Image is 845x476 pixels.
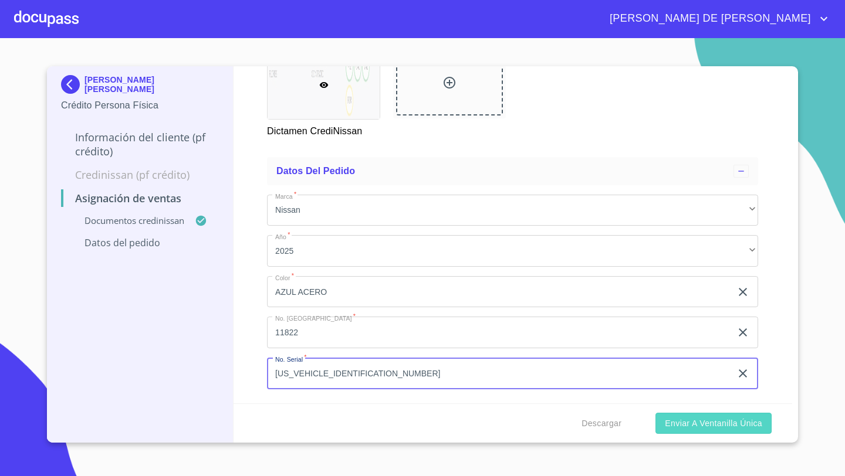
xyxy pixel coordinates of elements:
div: Nissan [267,195,758,226]
button: Enviar a Ventanilla única [655,413,772,434]
p: Datos del pedido [61,236,219,249]
div: Datos del pedido [267,157,758,185]
div: [PERSON_NAME] [PERSON_NAME] [61,75,219,98]
button: clear input [736,325,750,339]
span: Descargar [582,416,621,431]
span: Enviar a Ventanilla única [665,416,762,431]
p: [PERSON_NAME] [PERSON_NAME] [84,75,219,94]
p: Credinissan (PF crédito) [61,168,219,182]
img: Docupass spot blue [61,75,84,94]
p: Asignación de Ventas [61,191,219,205]
p: Documentos CrediNissan [61,215,195,226]
p: Dictamen CrediNissan [267,120,379,138]
button: clear input [736,366,750,380]
p: Crédito Persona Física [61,98,219,113]
button: account of current user [601,9,831,28]
p: Información del cliente (PF crédito) [61,130,219,158]
button: Descargar [577,413,626,434]
button: clear input [736,285,750,299]
span: Datos del pedido [276,166,355,176]
div: 2025 [267,235,758,267]
span: [PERSON_NAME] DE [PERSON_NAME] [601,9,817,28]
